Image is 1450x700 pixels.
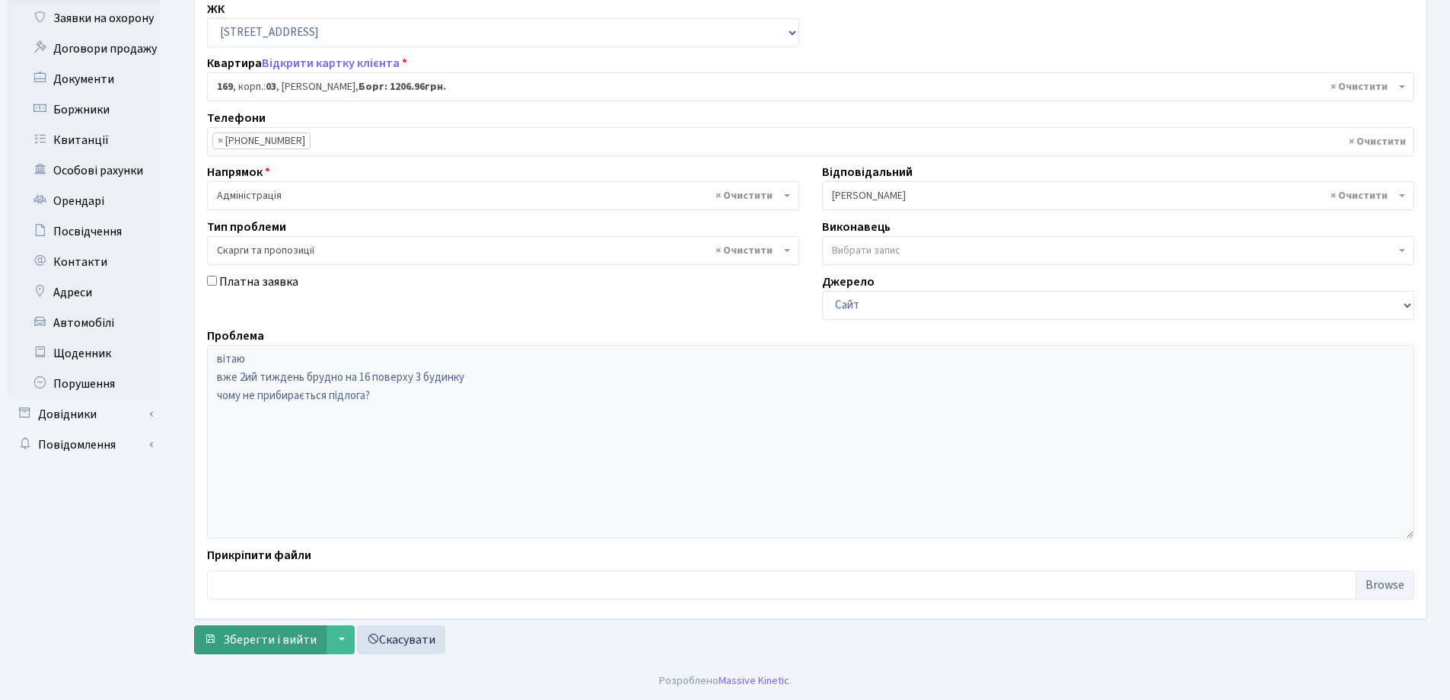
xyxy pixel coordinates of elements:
div: Розроблено . [659,673,792,689]
b: 169 [217,79,233,94]
label: Телефони [207,109,266,127]
a: Порушення [8,369,160,399]
span: Скарги та пропозиції [207,236,799,265]
span: Видалити всі елементи [1330,79,1388,94]
span: Зберегти і вийти [223,631,317,648]
a: Посвідчення [8,216,160,247]
b: Борг: 1206.96грн. [359,79,446,94]
a: Орендарі [8,186,160,216]
span: Адміністрація [207,181,799,210]
a: Адреси [8,277,160,308]
a: Повідомлення [8,430,160,460]
a: Договори продажу [8,34,160,64]
a: Відкрити картку клієнта [262,55,400,72]
label: Відповідальний [822,163,913,181]
span: <b>169</b>, корп.: <b>03</b>, Крупенко Олександр Федорович, <b>Борг: 1206.96грн.</b> [207,72,1414,101]
button: Зберегти і вийти [194,625,327,654]
a: Контакти [8,247,160,277]
label: Виконавець [822,218,891,236]
label: Напрямок [207,163,270,181]
span: Видалити всі елементи [1349,134,1406,149]
span: <b>169</b>, корп.: <b>03</b>, Крупенко Олександр Федорович, <b>Борг: 1206.96грн.</b> [217,79,1395,94]
a: Особові рахунки [8,155,160,186]
a: Щоденник [8,338,160,369]
a: Документи [8,64,160,94]
a: Скасувати [357,625,445,654]
label: Тип проблеми [207,218,286,236]
span: Синельник С.В. [822,181,1414,210]
a: Автомобілі [8,308,160,338]
span: Видалити всі елементи [715,188,773,203]
a: Довідники [8,399,160,430]
li: +380970070945 [212,133,311,149]
span: Видалити всі елементи [1330,188,1388,203]
span: Адміністрація [217,188,780,203]
b: 03 [266,79,276,94]
label: Джерело [822,273,875,291]
label: Прикріпити файли [207,546,311,564]
span: Скарги та пропозиції [217,243,780,258]
a: Боржники [8,94,160,125]
textarea: вітаю вже 2ий тиждень брудно на 16 поверху 3 будинку чому не прибирається підлога? [207,345,1414,539]
a: Massive Kinetic [719,673,789,689]
label: Квартира [207,54,407,72]
label: Платна заявка [219,273,298,291]
span: Синельник С.В. [832,188,1395,203]
span: Видалити всі елементи [715,243,773,258]
a: Квитанції [8,125,160,155]
span: Вибрати запис [832,243,900,258]
a: Заявки на охорону [8,3,160,34]
span: × [218,133,223,149]
label: Проблема [207,327,264,345]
